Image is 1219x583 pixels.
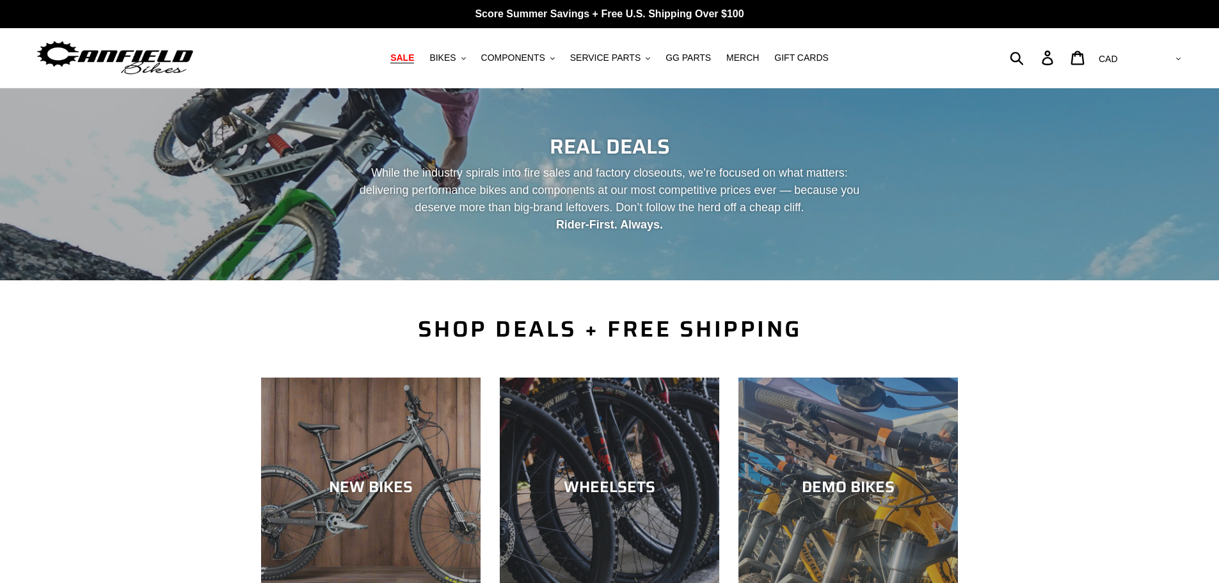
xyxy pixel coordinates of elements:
div: NEW BIKES [261,478,481,497]
img: Canfield Bikes [35,38,195,78]
a: GG PARTS [659,49,717,67]
strong: Rider-First. Always. [556,218,663,231]
span: GG PARTS [665,52,711,63]
div: DEMO BIKES [738,478,958,497]
h2: REAL DEALS [261,134,959,159]
a: MERCH [720,49,765,67]
span: MERCH [726,52,759,63]
p: While the industry spirals into fire sales and factory closeouts, we’re focused on what matters: ... [348,164,872,234]
h2: SHOP DEALS + FREE SHIPPING [261,315,959,342]
span: COMPONENTS [481,52,545,63]
span: SERVICE PARTS [570,52,641,63]
span: GIFT CARDS [774,52,829,63]
a: GIFT CARDS [768,49,835,67]
button: BIKES [423,49,472,67]
input: Search [1017,44,1049,72]
div: WHEELSETS [500,478,719,497]
span: SALE [390,52,414,63]
a: SALE [384,49,420,67]
button: COMPONENTS [475,49,561,67]
button: SERVICE PARTS [564,49,657,67]
span: BIKES [429,52,456,63]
